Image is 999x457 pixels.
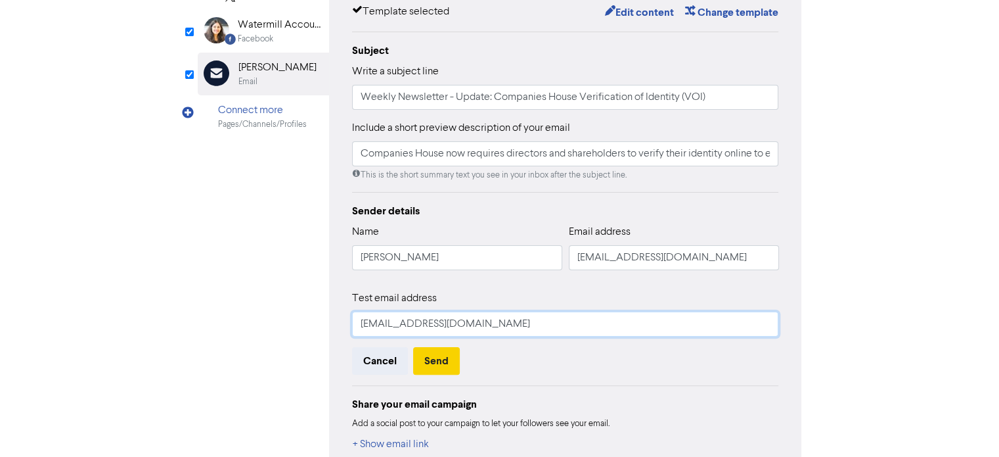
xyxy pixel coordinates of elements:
div: Connect morePages/Channels/Profiles [198,95,329,138]
div: Sender details [352,203,779,219]
button: Send [413,347,460,375]
button: Edit content [604,4,674,21]
div: Email [238,76,257,88]
label: Test email address [352,291,437,306]
div: This is the short summary text you see in your inbox after the subject line. [352,169,779,181]
label: Include a short preview description of your email [352,120,570,136]
div: Template selected [352,4,449,21]
div: Share your email campaign [352,397,779,412]
button: Cancel [352,347,408,375]
label: Name [352,224,379,240]
button: + Show email link [352,436,430,453]
label: Email address [569,224,631,240]
div: Facebook Watermill Accounting LimitedFacebook [198,10,329,53]
div: Pages/Channels/Profiles [218,118,307,131]
div: [PERSON_NAME] [238,60,317,76]
div: Watermill Accounting Limited [238,17,322,33]
img: Facebook [204,17,229,43]
div: Add a social post to your campaign to let your followers see your email. [352,418,779,431]
label: Write a subject line [352,64,439,80]
div: Subject [352,43,779,59]
div: Facebook [238,33,273,45]
button: Change template [684,4,778,21]
div: Connect more [218,103,307,118]
div: [PERSON_NAME]Email [198,53,329,95]
iframe: Chat Widget [933,394,999,457]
